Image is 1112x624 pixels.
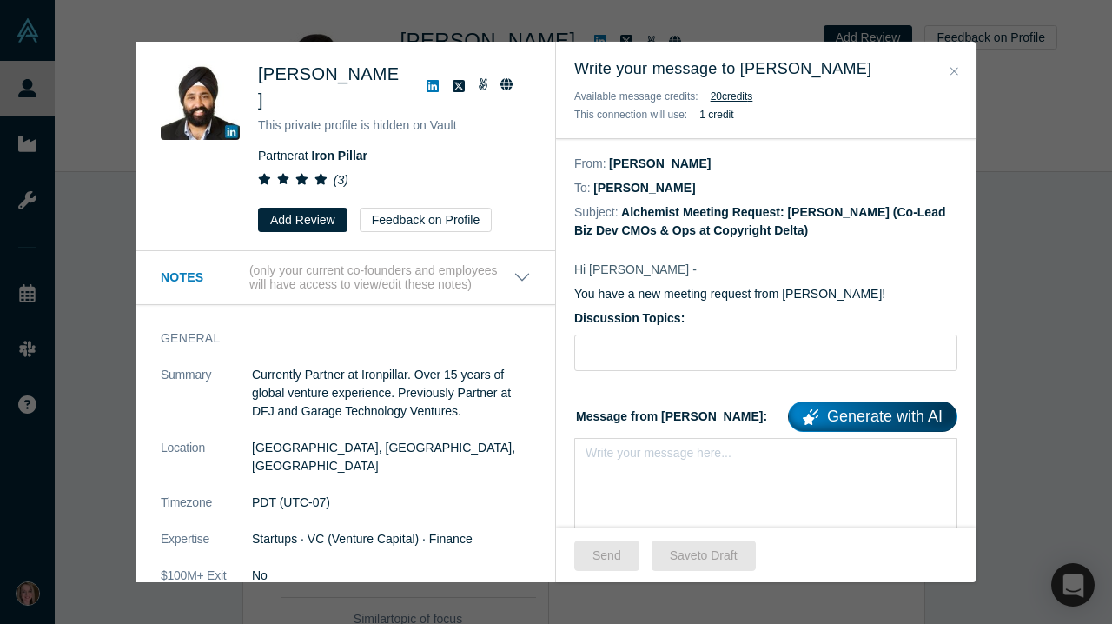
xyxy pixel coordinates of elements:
dd: No [252,567,531,585]
p: Hi [PERSON_NAME] - [574,261,957,279]
dt: Location [161,439,252,494]
button: Send [574,541,639,571]
span: Startups · VC (Venture Capital) · Finance [252,532,473,546]
button: Add Review [258,208,347,232]
button: Notes (only your current co-founders and employees will have access to view/edit these notes) [161,263,531,293]
dd: [GEOGRAPHIC_DATA], [GEOGRAPHIC_DATA], [GEOGRAPHIC_DATA] [252,439,531,475]
span: Available message credits: [574,90,698,103]
p: (only your current co-founders and employees will have access to view/edit these notes) [249,263,513,293]
dt: To: [574,179,591,197]
span: Partner at [258,149,367,163]
div: rdw-editor [586,444,946,473]
div: rdw-wrapper [574,438,957,560]
a: Generate with AI [788,402,957,432]
dd: Alchemist Meeting Request: [PERSON_NAME] (Co-Lead Biz Dev CMOs & Ops at Copyright Delta) [574,205,945,237]
span: [PERSON_NAME] [258,64,399,110]
dd: [PERSON_NAME] [593,181,695,195]
button: Feedback on Profile [360,208,493,232]
p: You have a new meeting request from [PERSON_NAME]! [574,285,957,303]
h3: General [161,329,506,348]
dd: PDT (UTC-07) [252,494,531,512]
button: Saveto Draft [652,541,756,571]
i: ( 3 ) [334,173,348,187]
h3: Write your message to [PERSON_NAME] [574,57,957,81]
dt: Timezone [161,494,252,530]
dt: $100M+ Exit [161,567,252,603]
p: This private profile is hidden on Vault [258,116,531,135]
p: Currently Partner at Ironpillar. Over 15 years of global venture experience. Previously Partner a... [252,366,531,421]
img: Mohanjit Jolly's Profile Image [161,61,240,140]
dt: Subject: [574,203,619,222]
button: 20credits [711,88,753,105]
dd: [PERSON_NAME] [609,156,711,170]
label: Message from [PERSON_NAME]: [574,395,957,432]
a: Iron Pillar [312,149,368,163]
dt: Summary [161,366,252,439]
b: 1 credit [699,109,733,121]
h3: Notes [161,269,246,287]
dt: Expertise [161,530,252,567]
span: This connection will use: [574,109,687,121]
button: Close [945,62,963,82]
dt: From: [574,155,606,173]
label: Discussion Topics: [574,309,957,328]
